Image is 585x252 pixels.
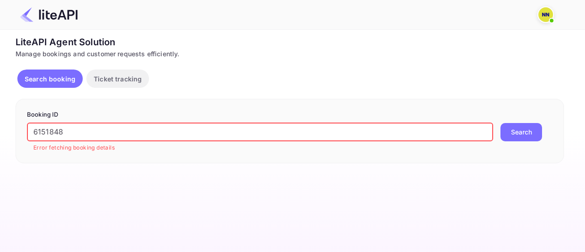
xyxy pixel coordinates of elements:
[27,123,493,141] input: Enter Booking ID (e.g., 63782194)
[16,35,564,49] div: LiteAPI Agent Solution
[20,7,78,22] img: LiteAPI Logo
[538,7,553,22] img: N/A N/A
[94,74,142,84] p: Ticket tracking
[25,74,75,84] p: Search booking
[500,123,542,141] button: Search
[33,143,487,152] p: Error fetching booking details
[16,49,564,59] div: Manage bookings and customer requests efficiently.
[27,110,553,119] p: Booking ID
